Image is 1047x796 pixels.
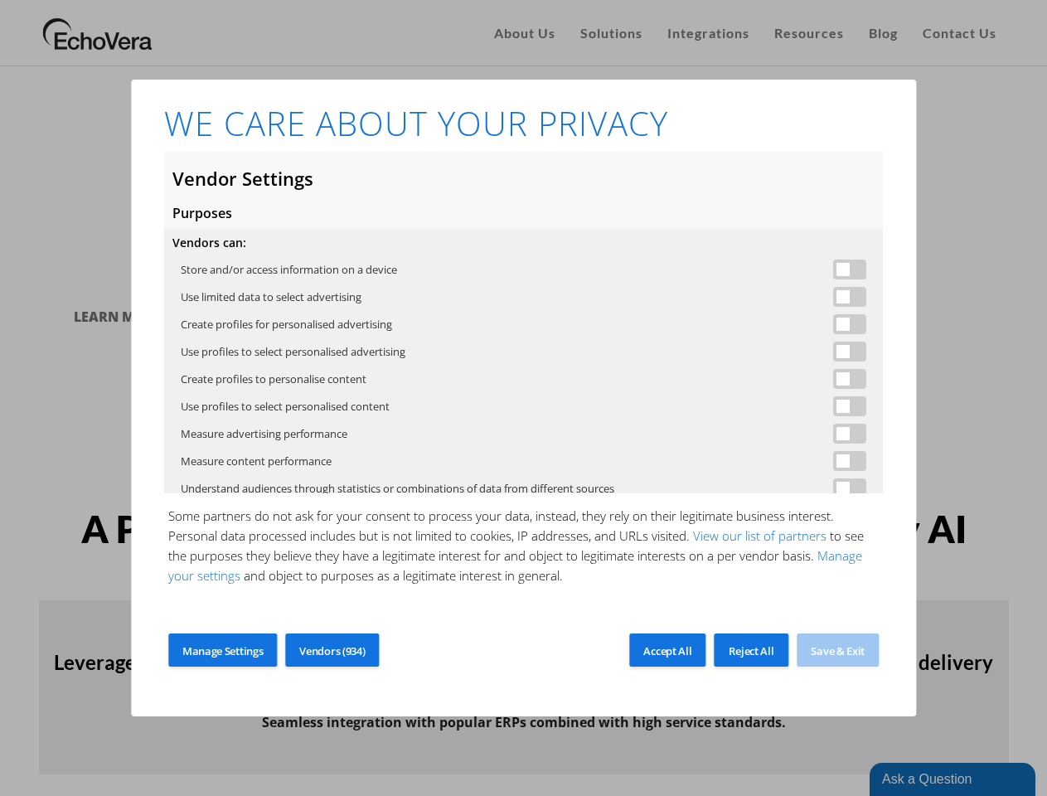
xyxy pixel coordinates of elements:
[643,643,691,658] span: Accept All
[12,10,153,30] div: Ask a Question
[164,104,668,143] h1: WE CARE ABOUT YOUR PRIVACY
[181,369,366,389] label: Create profiles to personalise content
[168,619,879,658] p: You can change your settings at any time, including by withdrawing your consent, by clicking on t...
[181,287,361,307] label: Use limited data to select advertising
[181,451,332,471] label: Measure content performance
[299,643,365,658] span: Vendors (934)
[182,643,264,658] span: Manage Settings
[168,506,879,585] p: Some partners do not ask for your consent to process your data, instead, they rely on their legit...
[181,424,347,444] label: Measure advertising performance
[181,260,397,279] label: Store and/or access information on a device
[181,314,392,334] label: Create profiles for personalised advertising
[690,527,830,544] a: View our list of partners
[181,342,405,362] label: Use profiles to select personalised advertising
[172,235,883,251] h4: Vendors can:
[172,167,883,189] h2: Vendor Settings
[172,206,883,221] h3: Purposes
[168,547,862,584] a: Manage your settings
[181,396,390,416] label: Use profiles to select personalised content
[181,478,614,498] label: Understand audiences through statistics or combinations of data from different sources
[729,643,773,658] span: Reject All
